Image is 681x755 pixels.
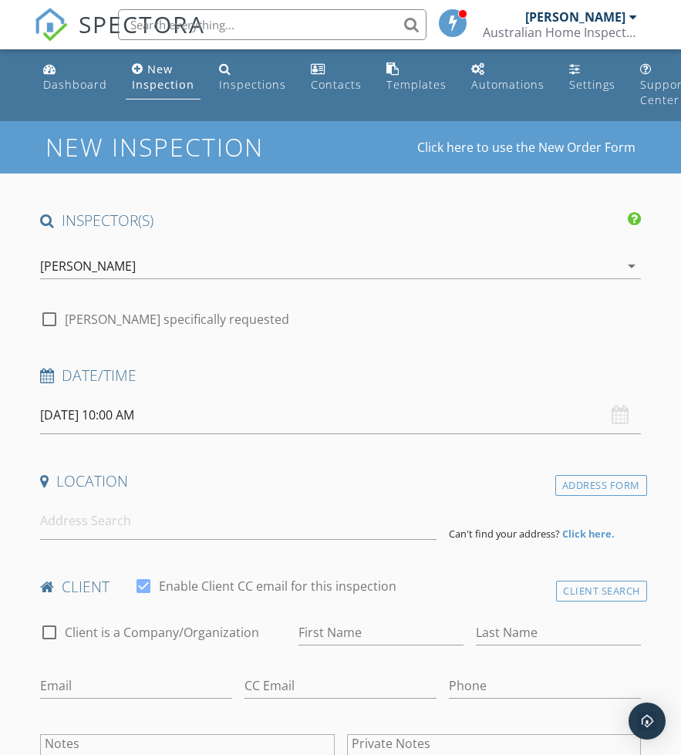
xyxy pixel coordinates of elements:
div: Dashboard [43,77,107,92]
strong: Click here. [562,527,615,541]
label: [PERSON_NAME] specifically requested [65,312,289,327]
h4: Date/Time [40,366,641,386]
a: SPECTORA [34,21,205,53]
a: Click here to use the New Order Form [417,141,635,153]
h4: INSPECTOR(S) [40,211,641,231]
a: Templates [380,56,453,99]
i: arrow_drop_down [622,257,641,275]
div: Open Intercom Messenger [629,703,666,740]
h1: New Inspection [46,133,387,160]
div: Inspections [219,77,286,92]
div: Settings [569,77,615,92]
input: Select date [40,396,641,434]
div: New Inspection [132,62,194,92]
div: [PERSON_NAME] [525,9,625,25]
label: Client is a Company/Organization [65,625,259,640]
a: New Inspection [126,56,201,99]
div: Address Form [555,475,647,496]
span: SPECTORA [79,8,205,40]
div: Templates [386,77,447,92]
img: The Best Home Inspection Software - Spectora [34,8,68,42]
div: Contacts [311,77,362,92]
div: Client Search [556,581,647,602]
input: Search everything... [118,9,426,40]
div: Australian Home Inspection Services Pty Ltd [483,25,637,40]
a: Automations (Basic) [465,56,551,99]
a: Settings [563,56,622,99]
label: Enable Client CC email for this inspection [159,578,396,594]
input: Address Search [40,502,437,540]
a: Dashboard [37,56,113,99]
a: Contacts [305,56,368,99]
h4: client [40,577,641,597]
h4: Location [40,471,641,491]
a: Inspections [213,56,292,99]
div: [PERSON_NAME] [40,259,136,273]
span: Can't find your address? [449,527,560,541]
div: Automations [471,77,544,92]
